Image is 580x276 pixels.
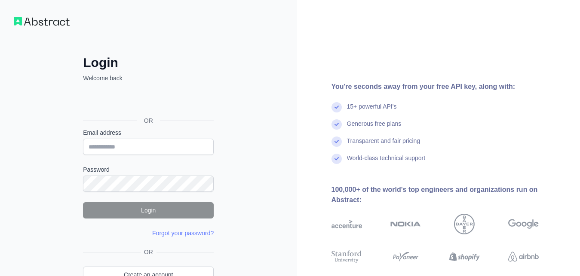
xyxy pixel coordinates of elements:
img: Workflow [14,17,70,26]
img: airbnb [508,249,539,264]
img: check mark [331,154,342,164]
img: check mark [331,136,342,147]
div: Sign in with Google. Opens in new tab [83,92,212,111]
a: Forgot your password? [152,230,214,237]
img: stanford university [331,249,362,264]
h2: Login [83,55,214,70]
label: Email address [83,128,214,137]
span: OR [141,248,157,256]
div: Transparent and fair pricing [347,136,420,154]
label: Password [83,165,214,174]
div: Generous free plans [347,119,402,136]
iframe: Sign in with Google Button [79,92,216,111]
img: bayer [454,214,475,234]
img: google [508,214,539,234]
div: 100,000+ of the world's top engineers and organizations run on Abstract: [331,185,567,205]
img: accenture [331,214,362,234]
div: You're seconds away from your free API key, along with: [331,82,567,92]
img: shopify [449,249,480,264]
div: 15+ powerful API's [347,102,397,119]
span: OR [137,116,160,125]
p: Welcome back [83,74,214,82]
img: payoneer [390,249,421,264]
img: nokia [390,214,421,234]
img: check mark [331,102,342,112]
button: Login [83,202,214,218]
img: check mark [331,119,342,130]
div: World-class technical support [347,154,426,171]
